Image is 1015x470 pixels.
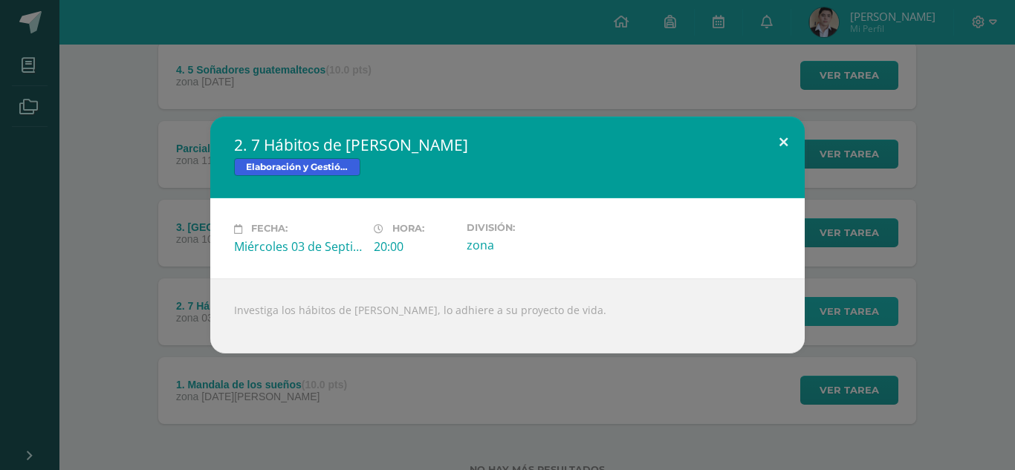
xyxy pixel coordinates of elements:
div: zona [467,237,594,253]
h2: 2. 7 Hábitos de [PERSON_NAME] [234,134,781,155]
div: Miércoles 03 de Septiembre [234,238,362,255]
button: Close (Esc) [762,117,805,167]
span: Fecha: [251,223,288,235]
label: División: [467,222,594,233]
div: Investiga los hábitos de [PERSON_NAME], lo adhiere a su proyecto de vida. [210,278,805,353]
span: Hora: [392,223,424,235]
span: Elaboración y Gestión de proyectos [234,158,360,176]
div: 20:00 [374,238,455,255]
